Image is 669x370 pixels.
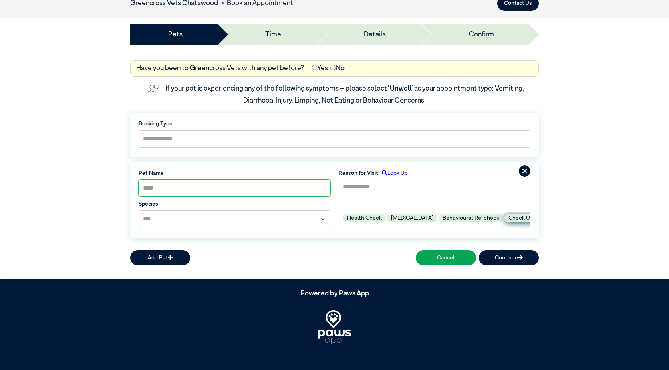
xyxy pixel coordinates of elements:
[339,169,378,177] label: Reason for Visit
[168,30,183,40] a: Pets
[318,310,351,344] img: PawsApp
[378,169,408,177] label: Look Up
[504,214,537,222] label: Check Up
[330,63,345,74] label: No
[330,65,336,70] input: No
[130,250,190,265] button: Add Pet
[312,63,328,74] label: Yes
[479,250,539,265] button: Continue
[387,214,437,222] label: [MEDICAL_DATA]
[139,169,330,177] label: Pet Name
[416,250,476,265] button: Cancel
[439,214,503,222] label: Behavioural Re-check
[139,120,530,128] label: Booking Type
[387,85,414,92] span: “Unwell”
[136,63,304,74] label: Have you been to Greencross Vets with any pet before?
[165,85,525,104] label: If your pet is experiencing any of the following symptoms – please select as your appointment typ...
[343,214,386,222] label: Health Check
[312,65,317,70] input: Yes
[130,290,539,298] h5: Powered by Paws App
[139,200,330,208] label: Species
[145,82,161,96] img: vet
